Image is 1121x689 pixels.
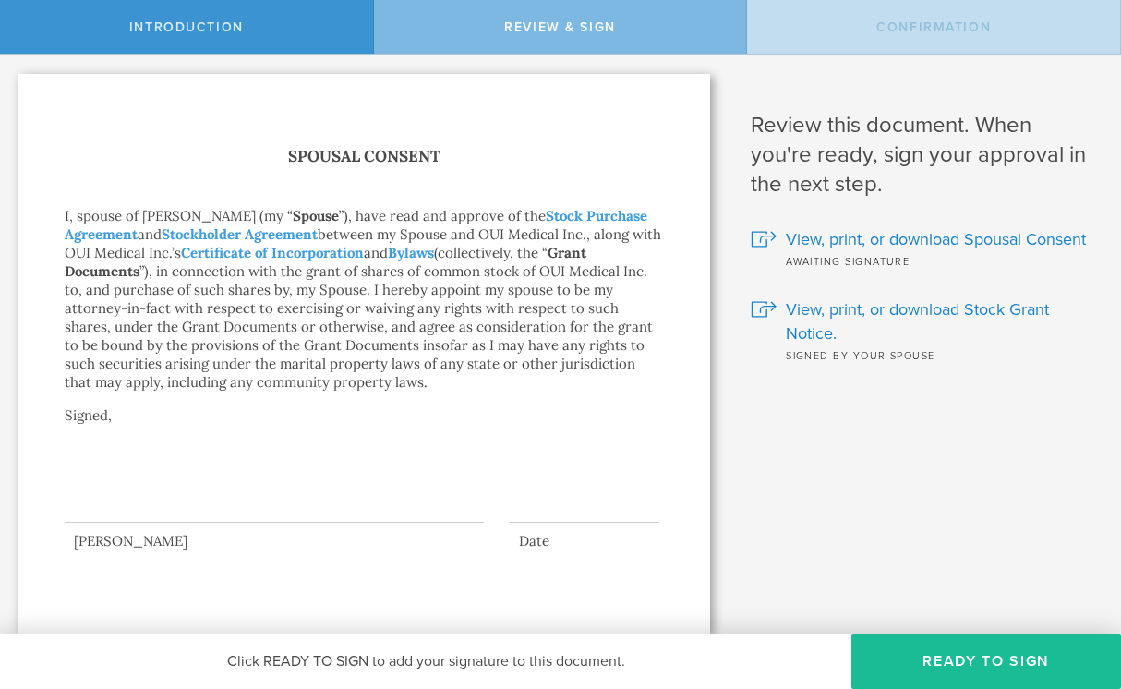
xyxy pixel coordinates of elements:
a: Stockholder Agreement [162,225,318,243]
span: Review & Sign [504,19,616,35]
button: Ready to Sign [851,634,1121,689]
div: Awaiting signature [751,251,1093,270]
span: View, print, or download Stock Grant Notice. [786,297,1093,345]
span: Introduction [129,19,244,35]
div: Date [510,532,659,550]
strong: Grant Documents [65,244,586,280]
a: Certificate of Incorporation [181,244,364,261]
span: Confirmation [876,19,991,35]
span: Click READY TO SIGN to add your signature to this document. [227,652,625,671]
h1: Spousal Consent [65,143,664,170]
div: [PERSON_NAME] [65,532,484,550]
strong: Spouse [293,207,339,224]
a: Bylaws [388,244,434,261]
p: I, spouse of [PERSON_NAME] (my “ ”), have read and approve of the and between my Spouse and OUI M... [65,207,664,392]
a: Stock Purchase Agreement [65,207,647,243]
p: Signed, [65,406,664,462]
h1: Review this document. When you're ready, sign your approval in the next step. [751,111,1093,199]
span: View, print, or download Spousal Consent [786,227,1086,251]
div: Signed by your spouse [751,345,1093,364]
